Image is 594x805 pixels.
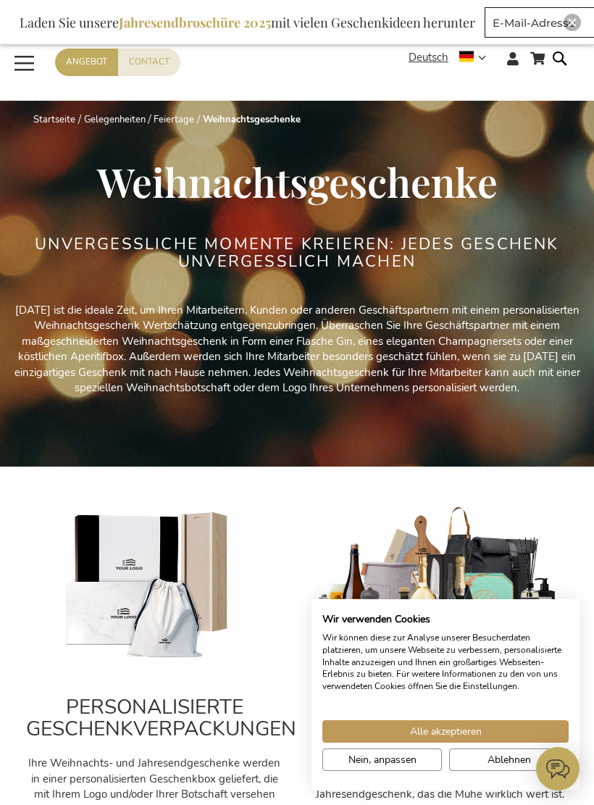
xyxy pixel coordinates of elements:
[26,696,283,741] h2: PERSONALISIERTE GESCHENKVERPACKUNGEN
[33,113,75,126] a: Startseite
[568,18,577,27] img: Close
[25,235,569,270] h2: UNVERGESSLICHE MOMENTE KREIEREN: JEDES GESCHENK UNVERGESSLICH MACHEN
[348,752,417,767] span: Nein, anpassen
[322,720,569,743] button: Akzeptieren Sie alle cookies
[203,113,301,126] strong: Weihnachtsgeschenke
[84,113,146,126] a: Gelegenheiten
[97,154,498,208] span: Weihnachtsgeschenke
[449,748,569,771] button: Alle verweigern cookies
[488,752,531,767] span: Ablehnen
[322,632,569,693] p: Wir können diese zur Analyse unserer Besucherdaten platzieren, um unsere Webseite zu verbessern, ...
[322,748,442,771] button: cookie Einstellungen anpassen
[409,49,495,66] div: Deutsch
[12,303,582,396] p: [DATE] ist die ideale Zeit, um Ihren Mitarbeitern, Kunden oder anderen Geschäftspartnern mit eine...
[13,7,482,38] div: Laden Sie unsere mit vielen Geschenkideen herunter
[564,14,581,31] div: Close
[118,49,180,75] a: Contact
[119,14,271,31] b: Jahresendbroschüre 2025
[322,613,569,626] h2: Wir verwenden Cookies
[311,506,568,666] img: cadeau_personeel_medewerkers-kerst_1
[410,724,482,739] span: Alle akzeptieren
[154,113,194,126] a: Feiertage
[536,747,580,791] iframe: belco-activator-frame
[55,49,118,75] a: Angebot
[26,506,283,666] img: Personalised_gifts
[409,49,448,66] span: Deutsch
